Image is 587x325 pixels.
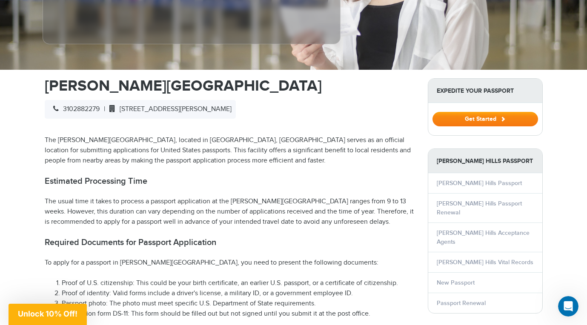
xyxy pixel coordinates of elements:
[437,259,533,266] a: [PERSON_NAME] Hills Vital Records
[428,79,542,103] strong: Expedite Your Passport
[62,278,415,288] li: Proof of U.S. citizenship: This could be your birth certificate, an earlier U.S. passport, or a c...
[62,288,415,299] li: Proof of identity: Valid forms include a driver's license, a military ID, or a government employe...
[432,112,538,126] button: Get Started
[437,229,530,245] a: [PERSON_NAME] Hills Acceptance Agents
[18,309,77,318] span: Unlock 10% Off!
[105,105,232,113] span: [STREET_ADDRESS][PERSON_NAME]
[45,176,415,186] h2: Estimated Processing Time
[45,78,415,94] h1: [PERSON_NAME][GEOGRAPHIC_DATA]
[437,200,522,216] a: [PERSON_NAME] Hills Passport Renewal
[437,180,522,187] a: [PERSON_NAME] Hills Passport
[9,304,87,325] div: Unlock 10% Off!
[45,100,236,119] div: |
[45,197,415,227] p: The usual time it takes to process a passport application at the [PERSON_NAME][GEOGRAPHIC_DATA] r...
[62,299,415,309] li: Passport photo: The photo must meet specific U.S. Department of State requirements.
[62,309,415,319] li: Application form DS-11: This form should be filled out but not signed until you submit it at the ...
[428,149,542,173] strong: [PERSON_NAME] Hills Passport
[45,237,415,248] h2: Required Documents for Passport Application
[432,115,538,122] a: Get Started
[45,135,415,166] p: The [PERSON_NAME][GEOGRAPHIC_DATA], located in [GEOGRAPHIC_DATA], [GEOGRAPHIC_DATA] serves as an ...
[437,279,475,286] a: New Passport
[45,258,415,268] p: To apply for a passport in [PERSON_NAME][GEOGRAPHIC_DATA], you need to present the following docu...
[558,296,578,316] iframe: Intercom live chat
[49,105,100,113] span: 3102882279
[437,299,486,307] a: Passport Renewal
